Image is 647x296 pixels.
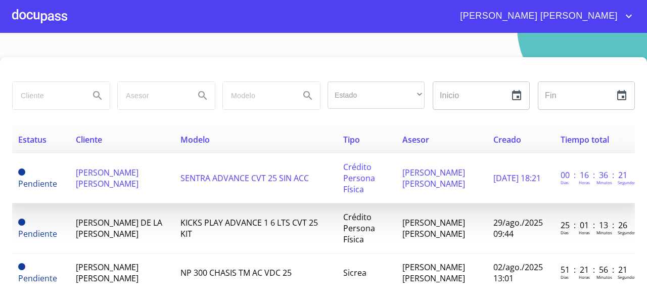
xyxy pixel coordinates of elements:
[561,134,609,145] span: Tiempo total
[579,230,590,235] p: Horas
[18,168,25,176] span: Pendiente
[18,178,57,189] span: Pendiente
[76,262,138,284] span: [PERSON_NAME] [PERSON_NAME]
[343,212,375,245] span: Crédito Persona Física
[18,219,25,226] span: Pendiente
[579,274,590,280] p: Horas
[579,180,590,185] p: Horas
[118,82,187,109] input: search
[402,262,465,284] span: [PERSON_NAME] [PERSON_NAME]
[561,180,569,185] p: Dias
[343,161,375,195] span: Crédito Persona Física
[13,82,81,109] input: search
[596,274,612,280] p: Minutos
[452,8,623,24] span: [PERSON_NAME] [PERSON_NAME]
[328,81,425,109] div: ​
[343,267,366,278] span: Sicrea
[191,83,215,108] button: Search
[561,170,629,181] p: 00 : 16 : 36 : 21
[18,273,57,284] span: Pendiente
[85,83,110,108] button: Search
[493,217,543,239] span: 29/ago./2025 09:44
[561,274,569,280] p: Dias
[180,217,318,239] span: KICKS PLAY ADVANCE 1 6 LTS CVT 25 KIT
[402,134,429,145] span: Asesor
[180,173,309,184] span: SENTRA ADVANCE CVT 25 SIN ACC
[596,180,612,185] p: Minutos
[343,134,360,145] span: Tipo
[402,217,465,239] span: [PERSON_NAME] [PERSON_NAME]
[223,82,292,109] input: search
[618,180,636,185] p: Segundos
[618,230,636,235] p: Segundos
[596,230,612,235] p: Minutos
[180,134,210,145] span: Modelo
[76,134,102,145] span: Cliente
[493,262,543,284] span: 02/ago./2025 13:01
[493,173,541,184] span: [DATE] 18:21
[561,230,569,235] p: Dias
[18,134,47,145] span: Estatus
[402,167,465,189] span: [PERSON_NAME] [PERSON_NAME]
[18,228,57,239] span: Pendiente
[561,264,629,275] p: 51 : 21 : 56 : 21
[180,267,292,278] span: NP 300 CHASIS TM AC VDC 25
[618,274,636,280] p: Segundos
[452,8,635,24] button: account of current user
[76,217,162,239] span: [PERSON_NAME] DE LA [PERSON_NAME]
[561,220,629,231] p: 25 : 01 : 13 : 26
[493,134,521,145] span: Creado
[18,263,25,270] span: Pendiente
[76,167,138,189] span: [PERSON_NAME] [PERSON_NAME]
[296,83,320,108] button: Search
